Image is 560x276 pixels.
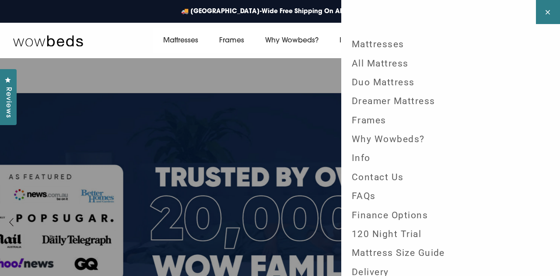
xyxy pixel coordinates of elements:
a: Why Wowbeds? [255,28,329,53]
a: All Mattress [345,54,556,73]
a: Info [345,149,556,168]
a: Contact Us [345,168,556,187]
a: Info [329,28,363,53]
a: 120 Night Trial [345,225,556,244]
a: Mattress Size Guide [345,244,556,262]
a: Finance Options [345,206,556,224]
img: Wow Beds Logo [13,35,83,47]
a: Why Wowbeds? [345,130,556,149]
a: Mattresses [345,35,556,54]
a: Frames [209,28,255,53]
a: Mattresses [153,28,209,53]
span: Reviews [2,87,14,118]
a: Duo Mattress [345,73,556,92]
a: Frames [345,111,556,130]
a: FAQs [345,187,556,206]
a: Dreamer Mattress [345,92,556,111]
a: 🚚 [GEOGRAPHIC_DATA]-Wide Free Shipping On All Mattresses [177,3,383,21]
